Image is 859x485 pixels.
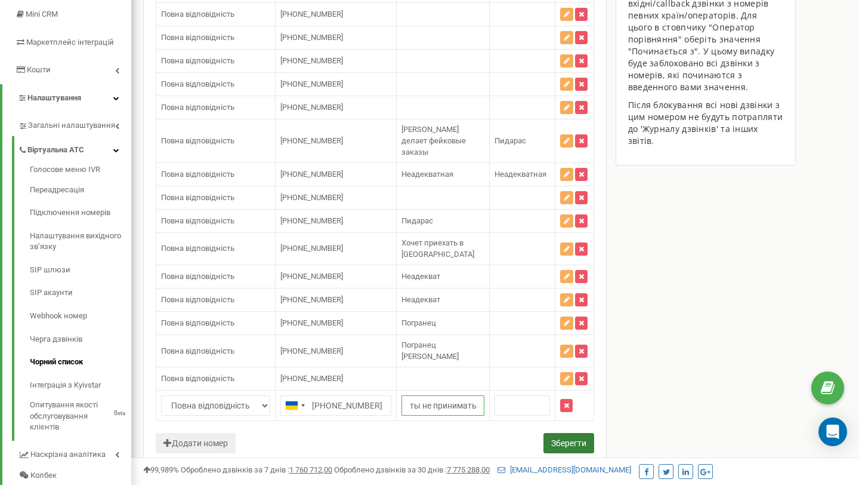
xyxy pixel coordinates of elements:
[280,10,343,19] span: [PHONE_NUMBER]
[30,259,131,282] a: SIP шлюзи
[18,112,131,136] a: Загальні налаштування
[401,125,466,156] span: [PERSON_NAME] делает фейковые заказы
[280,136,343,145] span: [PHONE_NUMBER]
[401,170,453,179] span: Неадекватная
[280,244,343,253] span: [PHONE_NUMBER]
[161,10,234,19] span: Повна відповідність
[27,145,84,156] span: Віртуальна АТС
[30,328,131,351] a: Черга дзвінків
[2,84,131,112] a: Налаштування
[560,399,573,412] button: Видалити
[161,318,234,327] span: Повна відповідність
[18,441,131,465] a: Наскрізна аналітика
[161,136,234,145] span: Повна відповідність
[161,295,234,304] span: Повна відповідність
[30,179,131,202] a: Переадресація
[161,103,234,112] span: Повна відповідність
[181,465,332,474] span: Оброблено дзвінків за 7 днів :
[628,99,784,147] p: Після блокування всі нові дзвінки з цим номером не будуть потрапляти до 'Журналу дзвінків' та інш...
[543,433,594,453] button: Зберегти
[30,351,131,374] a: Чорний список
[161,346,234,355] span: Повна відповідність
[401,216,433,225] span: Пидарас
[401,295,440,304] span: Неадекват
[280,79,343,88] span: [PHONE_NUMBER]
[26,10,58,19] span: Mini CRM
[281,396,308,415] div: Telephone country code
[818,418,847,446] div: Open Intercom Messenger
[26,38,114,47] span: Маркетплейс інтеграцій
[161,33,234,42] span: Повна відповідність
[161,216,234,225] span: Повна відповідність
[30,305,131,328] a: Webhook номер
[143,465,179,474] span: 99,989%
[289,465,332,474] u: 1 760 712,00
[161,193,234,202] span: Повна відповідність
[280,170,343,179] span: [PHONE_NUMBER]
[18,136,131,161] a: Віртуальна АТС
[401,318,436,327] span: Погранец
[161,244,234,253] span: Повна відповідність
[280,295,343,304] span: [PHONE_NUMBER]
[495,136,526,145] span: Пидарас
[30,225,131,259] a: Налаштування вихідного зв’язку
[161,56,234,65] span: Повна відповідність
[30,201,131,225] a: Підключення номерів
[161,79,234,88] span: Повна відповідність
[28,120,115,131] span: Загальні налаштування
[280,318,343,327] span: [PHONE_NUMBER]
[30,281,131,305] a: SIP акаунти
[280,374,343,383] span: [PHONE_NUMBER]
[161,170,234,179] span: Повна відповідність
[498,465,631,474] a: [EMAIL_ADDRESS][DOMAIN_NAME]
[30,374,131,397] a: Інтеграція з Kyivstar
[280,33,343,42] span: [PHONE_NUMBER]
[280,56,343,65] span: [PHONE_NUMBER]
[161,272,234,281] span: Повна відповідність
[30,397,131,433] a: Опитування якості обслуговування клієнтівBeta
[27,65,51,74] span: Кошти
[156,433,236,453] button: Додати номер
[30,470,57,481] span: Колбек
[401,340,459,361] span: Погранец [PERSON_NAME]
[280,103,343,112] span: [PHONE_NUMBER]
[401,238,474,259] span: Хочет приехать в [GEOGRAPHIC_DATA]
[280,395,391,416] input: 050 123 4567
[27,93,81,102] span: Налаштування
[161,374,234,383] span: Повна відповідність
[280,216,343,225] span: [PHONE_NUMBER]
[280,272,343,281] span: [PHONE_NUMBER]
[495,170,546,179] span: Неадекватная
[280,193,343,202] span: [PHONE_NUMBER]
[447,465,490,474] u: 7 775 288,00
[334,465,490,474] span: Оброблено дзвінків за 30 днів :
[401,272,440,281] span: Неадекват
[30,164,131,179] a: Голосове меню IVR
[30,449,106,461] span: Наскрізна аналітика
[280,346,343,355] span: [PHONE_NUMBER]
